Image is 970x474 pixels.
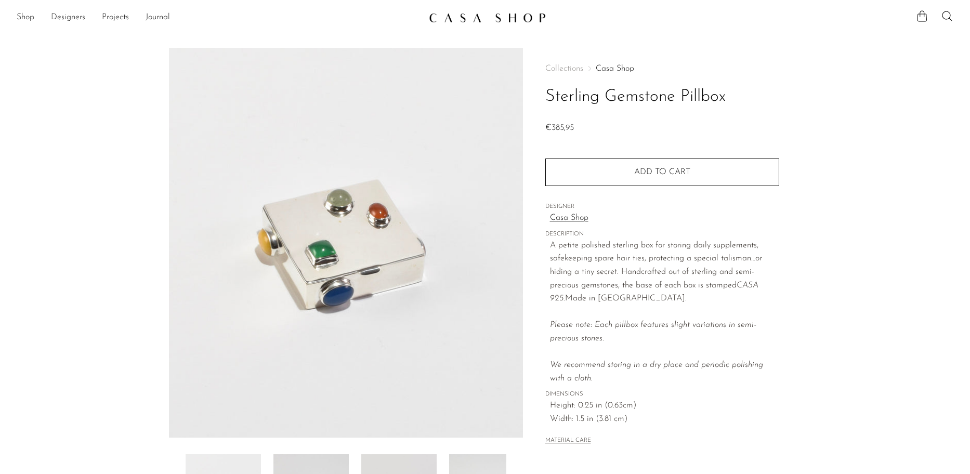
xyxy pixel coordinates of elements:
a: Projects [102,11,129,24]
span: Collections [545,64,583,73]
em: Please note: Each pillbox features slight variations in semi-precious stones. [550,321,763,382]
button: Add to cart [545,159,779,186]
span: Width: 1.5 in (3.81 cm) [550,413,779,426]
a: Journal [146,11,170,24]
span: Add to cart [634,168,690,176]
img: Sterling Gemstone Pillbox [169,48,523,438]
span: DESIGNER [545,202,779,212]
nav: Breadcrumbs [545,64,779,73]
button: MATERIAL CARE [545,437,591,445]
span: DESCRIPTION [545,230,779,239]
span: Height: 0.25 in (0.63cm) [550,399,779,413]
nav: Desktop navigation [17,9,421,27]
i: We recommend storing in a dry place and periodic polishing with a cloth. [550,361,763,383]
a: Casa Shop [550,212,779,225]
a: Shop [17,11,34,24]
span: DIMENSIONS [545,390,779,399]
ul: NEW HEADER MENU [17,9,421,27]
a: Casa Shop [596,64,634,73]
span: €385,95 [545,124,574,132]
h1: Sterling Gemstone Pillbox [545,84,779,110]
p: A petite polished sterling box for storing daily supplements, safekeeping spare hair ties, protec... [550,239,779,386]
a: Designers [51,11,85,24]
